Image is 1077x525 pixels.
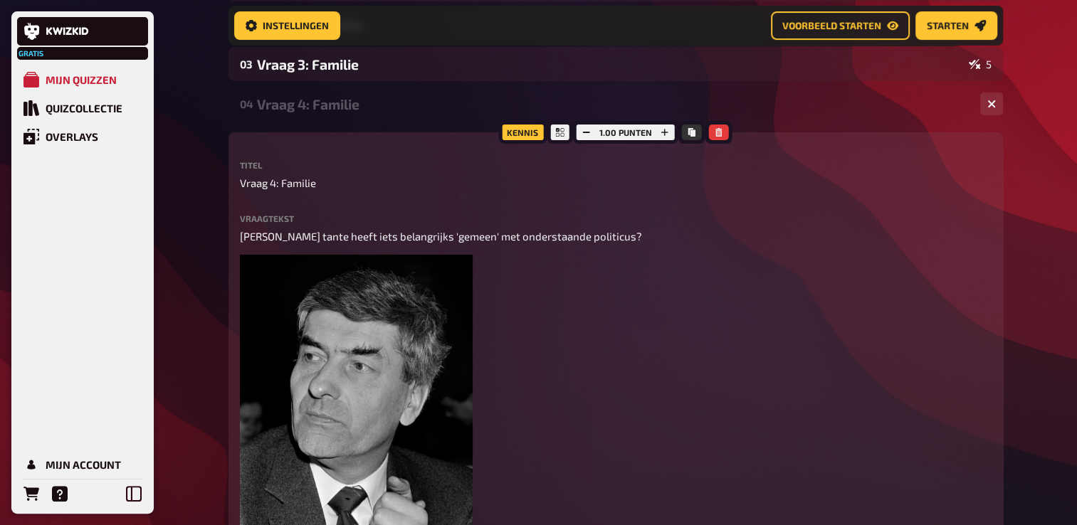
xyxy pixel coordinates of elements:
[46,458,121,471] div: Mijn Account
[257,96,969,112] div: Vraag 4: Familie
[771,11,910,40] a: Voorbeeld starten
[46,130,98,143] div: Overlays
[234,11,340,40] a: Instellingen
[240,161,992,169] label: Titel
[17,479,46,508] a: Bestellingen
[498,121,547,144] div: Kennis
[240,58,251,70] div: 03
[969,58,992,70] div: 5
[782,21,881,31] span: Voorbeeld starten
[19,49,44,58] span: Gratis
[240,97,251,110] div: 04
[573,121,678,144] div: 1.00 punten
[46,73,117,86] div: Mijn quizzen
[46,479,74,508] a: Help
[17,65,148,94] a: Mijn quizzen
[240,214,992,223] label: Vraagtekst
[17,94,148,122] a: Quizcollectie
[240,230,642,243] span: [PERSON_NAME] tante heeft iets belangrijks 'gemeen' met onderstaande politicus?
[927,21,969,31] span: Starten
[263,21,329,31] span: Instellingen
[46,102,122,115] div: Quizcollectie
[915,11,997,40] a: Starten
[240,175,316,191] span: Vraag 4: Familie
[17,450,148,479] a: Mijn Account
[257,56,963,73] div: Vraag 3: Familie
[682,124,702,140] button: Kopiëren
[17,122,148,151] a: Overlays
